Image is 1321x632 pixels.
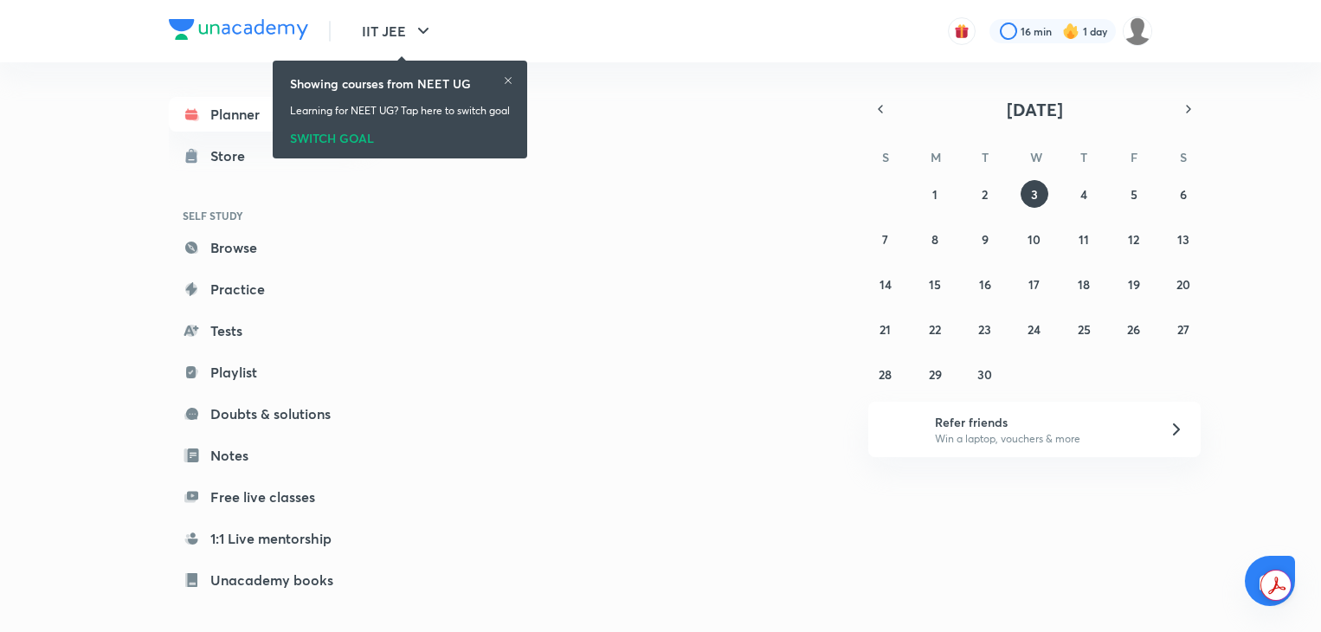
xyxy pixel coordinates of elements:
[971,360,999,388] button: September 30, 2025
[1177,231,1189,248] abbr: September 13, 2025
[931,149,941,165] abbr: Monday
[1028,276,1040,293] abbr: September 17, 2025
[1176,276,1190,293] abbr: September 20, 2025
[948,17,976,45] button: avatar
[1080,186,1087,203] abbr: September 4, 2025
[1021,315,1048,343] button: September 24, 2025
[971,225,999,253] button: September 9, 2025
[1123,16,1152,46] img: Sakshi
[921,180,949,208] button: September 1, 2025
[290,126,510,145] div: SWITCH GOAL
[978,321,991,338] abbr: September 23, 2025
[982,186,988,203] abbr: September 2, 2025
[1021,180,1048,208] button: September 3, 2025
[1021,225,1048,253] button: September 10, 2025
[977,366,992,383] abbr: September 30, 2025
[872,225,899,253] button: September 7, 2025
[1078,276,1090,293] abbr: September 18, 2025
[921,270,949,298] button: September 15, 2025
[169,230,370,265] a: Browse
[880,321,891,338] abbr: September 21, 2025
[169,97,370,132] a: Planner
[1028,321,1041,338] abbr: September 24, 2025
[169,19,308,40] img: Company Logo
[351,14,444,48] button: IIT JEE
[1031,186,1038,203] abbr: September 3, 2025
[882,231,888,248] abbr: September 7, 2025
[971,315,999,343] button: September 23, 2025
[982,149,989,165] abbr: Tuesday
[1070,315,1098,343] button: September 25, 2025
[290,74,471,93] h6: Showing courses from NEET UG
[1170,270,1197,298] button: September 20, 2025
[1128,231,1139,248] abbr: September 12, 2025
[921,360,949,388] button: September 29, 2025
[921,315,949,343] button: September 22, 2025
[982,231,989,248] abbr: September 9, 2025
[872,315,899,343] button: September 21, 2025
[169,521,370,556] a: 1:1 Live mentorship
[929,366,942,383] abbr: September 29, 2025
[929,321,941,338] abbr: September 22, 2025
[169,139,370,173] a: Store
[921,225,949,253] button: September 8, 2025
[1079,231,1089,248] abbr: September 11, 2025
[1120,225,1148,253] button: September 12, 2025
[929,276,941,293] abbr: September 15, 2025
[169,201,370,230] h6: SELF STUDY
[169,480,370,514] a: Free live classes
[1180,149,1187,165] abbr: Saturday
[1007,98,1063,121] span: [DATE]
[1170,315,1197,343] button: September 27, 2025
[169,355,370,390] a: Playlist
[169,272,370,306] a: Practice
[1180,186,1187,203] abbr: September 6, 2025
[210,145,255,166] div: Store
[1120,180,1148,208] button: September 5, 2025
[935,413,1148,431] h6: Refer friends
[892,97,1176,121] button: [DATE]
[169,438,370,473] a: Notes
[1078,321,1091,338] abbr: September 25, 2025
[872,360,899,388] button: September 28, 2025
[971,180,999,208] button: September 2, 2025
[954,23,970,39] img: avatar
[1030,149,1042,165] abbr: Wednesday
[169,397,370,431] a: Doubts & solutions
[880,276,892,293] abbr: September 14, 2025
[169,19,308,44] a: Company Logo
[1070,225,1098,253] button: September 11, 2025
[1028,231,1041,248] abbr: September 10, 2025
[1131,149,1137,165] abbr: Friday
[1070,180,1098,208] button: September 4, 2025
[872,270,899,298] button: September 14, 2025
[169,313,370,348] a: Tests
[1062,23,1079,40] img: streak
[931,231,938,248] abbr: September 8, 2025
[169,563,370,597] a: Unacademy books
[979,276,991,293] abbr: September 16, 2025
[1127,321,1140,338] abbr: September 26, 2025
[882,149,889,165] abbr: Sunday
[882,412,917,447] img: referral
[1170,225,1197,253] button: September 13, 2025
[1177,321,1189,338] abbr: September 27, 2025
[935,431,1148,447] p: Win a laptop, vouchers & more
[1070,270,1098,298] button: September 18, 2025
[1021,270,1048,298] button: September 17, 2025
[879,366,892,383] abbr: September 28, 2025
[971,270,999,298] button: September 16, 2025
[1128,276,1140,293] abbr: September 19, 2025
[1120,315,1148,343] button: September 26, 2025
[1170,180,1197,208] button: September 6, 2025
[1080,149,1087,165] abbr: Thursday
[290,103,510,119] p: Learning for NEET UG? Tap here to switch goal
[932,186,938,203] abbr: September 1, 2025
[1120,270,1148,298] button: September 19, 2025
[1131,186,1137,203] abbr: September 5, 2025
